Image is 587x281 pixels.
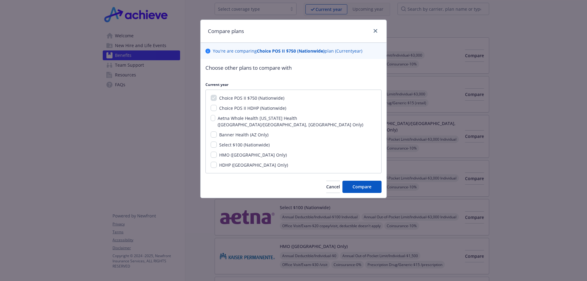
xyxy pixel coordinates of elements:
[219,142,270,148] span: Select $100 (Nationwide)
[219,105,286,111] span: Choice POS II HDHP (Nationwide)
[326,184,340,190] span: Cancel
[342,181,382,193] button: Compare
[213,48,362,54] p: You ' re are comparing plan ( Current year)
[326,181,340,193] button: Cancel
[257,48,325,54] b: Choice POS II $750 (Nationwide)
[208,27,244,35] h1: Compare plans
[353,184,371,190] span: Compare
[372,27,379,35] a: close
[219,95,284,101] span: Choice POS II $750 (Nationwide)
[205,82,382,87] p: Current year
[219,132,268,138] span: Banner Health (AZ Only)
[205,64,382,72] p: Choose other plans to compare with
[219,152,287,158] span: HMO ([GEOGRAPHIC_DATA] Only)
[218,115,363,128] span: Aetna Whole Health [US_STATE] Health ([GEOGRAPHIC_DATA]/[GEOGRAPHIC_DATA], [GEOGRAPHIC_DATA] Only)
[219,162,288,168] span: HDHP ([GEOGRAPHIC_DATA] Only)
